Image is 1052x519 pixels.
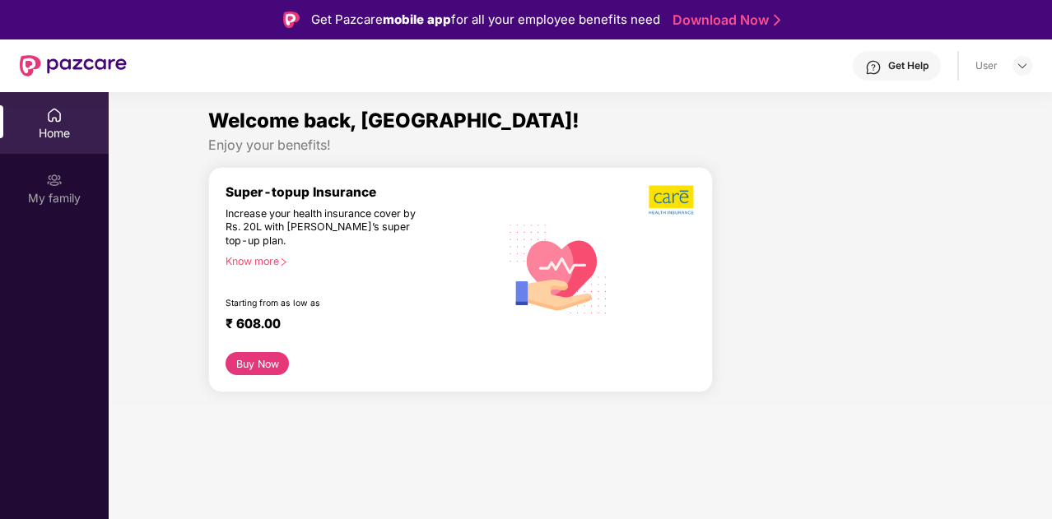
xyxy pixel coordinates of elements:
[975,59,998,72] div: User
[46,172,63,188] img: svg+xml;base64,PHN2ZyB3aWR0aD0iMjAiIGhlaWdodD0iMjAiIHZpZXdCb3g9IjAgMCAyMCAyMCIgZmlsbD0ibm9uZSIgeG...
[279,257,288,266] span: right
[226,207,429,248] div: Increase your health insurance cover by Rs. 20L with [PERSON_NAME]’s super top-up plan.
[283,12,300,28] img: Logo
[383,12,451,27] strong: mobile app
[20,55,127,76] img: New Pazcare Logo
[673,12,775,29] a: Download Now
[208,109,580,132] span: Welcome back, [GEOGRAPHIC_DATA]!
[311,10,660,30] div: Get Pazcare for all your employee benefits need
[500,208,617,327] img: svg+xml;base64,PHN2ZyB4bWxucz0iaHR0cDovL3d3dy53My5vcmcvMjAwMC9zdmciIHhtbG5zOnhsaW5rPSJodHRwOi8vd3...
[226,352,289,375] button: Buy Now
[865,59,882,76] img: svg+xml;base64,PHN2ZyBpZD0iSGVscC0zMngzMiIgeG1sbnM9Imh0dHA6Ly93d3cudzMub3JnLzIwMDAvc3ZnIiB3aWR0aD...
[208,137,952,154] div: Enjoy your benefits!
[774,12,780,29] img: Stroke
[649,184,696,215] img: b5dec4f62d2307b9de63beb79f102df3.png
[46,107,63,123] img: svg+xml;base64,PHN2ZyBpZD0iSG9tZSIgeG1sbnM9Imh0dHA6Ly93d3cudzMub3JnLzIwMDAvc3ZnIiB3aWR0aD0iMjAiIG...
[226,255,490,266] div: Know more
[888,59,929,72] div: Get Help
[226,184,500,200] div: Super-topup Insurance
[226,298,430,309] div: Starting from as low as
[1016,59,1029,72] img: svg+xml;base64,PHN2ZyBpZD0iRHJvcGRvd24tMzJ4MzIiIHhtbG5zPSJodHRwOi8vd3d3LnczLm9yZy8yMDAwL3N2ZyIgd2...
[226,316,483,336] div: ₹ 608.00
